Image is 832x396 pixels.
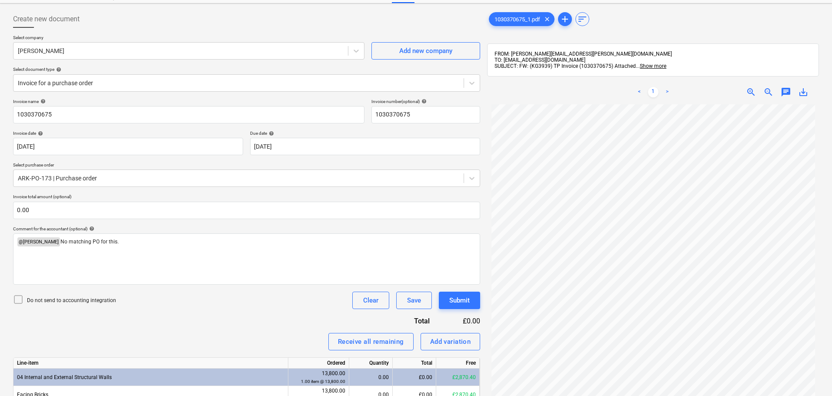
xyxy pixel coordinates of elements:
[560,14,570,24] span: add
[39,99,46,104] span: help
[13,35,364,42] p: Select company
[420,99,427,104] span: help
[13,99,364,104] div: Invoice name
[292,369,345,386] div: 13,800.00
[267,131,274,136] span: help
[495,57,585,63] span: TO: [EMAIL_ADDRESS][DOMAIN_NAME]
[250,138,480,155] input: Due date not specified
[250,130,480,136] div: Due date
[399,45,452,57] div: Add new company
[444,316,480,326] div: £0.00
[436,369,480,386] div: £2,870.40
[36,131,43,136] span: help
[17,374,112,380] span: 04 Internal and External Structural Walls
[495,63,636,69] span: SUBJECT: FW: (KG3939) TP Invoice (1030370675) Attached
[763,87,774,97] span: zoom_out
[353,369,389,386] div: 0.00
[430,336,471,347] div: Add variation
[13,130,243,136] div: Invoice date
[789,354,832,396] iframe: Chat Widget
[27,297,116,304] p: Do not send to accounting integration
[489,16,545,23] span: 1030370675_1.pdf
[301,379,345,384] small: 1.00 item @ 13,800.00
[421,333,481,350] button: Add variation
[13,194,480,201] p: Invoice total amount (optional)
[542,14,552,24] span: clear
[662,87,672,97] a: Next page
[13,106,364,123] input: Invoice name
[288,358,349,369] div: Ordered
[60,239,119,245] span: No matching PO for this.
[495,51,672,57] span: FROM: [PERSON_NAME][EMAIL_ADDRESS][PERSON_NAME][DOMAIN_NAME]
[328,333,414,350] button: Receive all remaining
[577,14,588,24] span: sort
[17,237,60,246] span: @ [PERSON_NAME]
[636,63,666,69] span: ...
[393,369,436,386] div: £0.00
[13,162,480,170] p: Select purchase order
[371,42,480,60] button: Add new company
[396,292,432,309] button: Save
[648,87,658,97] a: Page 1 is your current page
[640,63,666,69] span: Show more
[13,14,80,24] span: Create new document
[489,12,555,26] div: 1030370675_1.pdf
[13,67,480,72] div: Select document type
[746,87,756,97] span: zoom_in
[781,87,791,97] span: chat
[13,226,480,232] div: Comment for the accountant (optional)
[87,226,94,231] span: help
[338,336,404,347] div: Receive all remaining
[13,202,480,219] input: Invoice total amount (optional)
[13,138,243,155] input: Invoice date not specified
[634,87,645,97] a: Previous page
[54,67,61,72] span: help
[449,295,470,306] div: Submit
[13,358,288,369] div: Line-item
[371,99,480,104] div: Invoice number (optional)
[436,358,480,369] div: Free
[439,292,480,309] button: Submit
[393,358,436,369] div: Total
[367,316,444,326] div: Total
[407,295,421,306] div: Save
[363,295,378,306] div: Clear
[349,358,393,369] div: Quantity
[798,87,809,97] span: save_alt
[352,292,389,309] button: Clear
[371,106,480,123] input: Invoice number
